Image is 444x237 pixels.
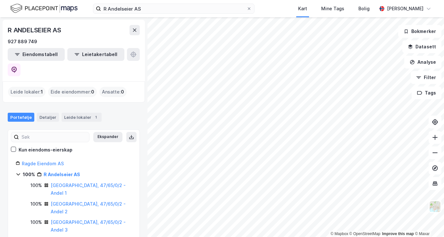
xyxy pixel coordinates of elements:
[321,5,344,12] div: Mine Tags
[51,201,126,214] a: [GEOGRAPHIC_DATA], 47/65/0/2 - Andel 2
[358,5,370,12] div: Bolig
[93,114,99,120] div: 1
[10,3,78,14] img: logo.f888ab2527a4732fd821a326f86c7f29.svg
[51,219,126,233] a: [GEOGRAPHIC_DATA], 47/65/0/2 - Andel 3
[51,183,126,196] a: [GEOGRAPHIC_DATA], 47/65/0/2 - Andel 1
[22,161,64,166] a: Ragde Eiendom AS
[429,200,441,213] img: Z
[121,88,124,96] span: 0
[8,25,63,35] div: R ANDELSEIER AS
[91,88,94,96] span: 0
[8,48,65,61] button: Eiendomstabell
[101,4,247,13] input: Søk på adresse, matrikkel, gårdeiere, leietakere eller personer
[298,5,307,12] div: Kart
[412,86,441,99] button: Tags
[382,232,414,236] a: Improve this map
[331,232,348,236] a: Mapbox
[23,171,35,178] div: 100%
[30,200,42,208] div: 100%
[404,56,441,69] button: Analyse
[30,218,42,226] div: 100%
[99,87,127,97] div: Ansatte :
[37,113,59,122] div: Detaljer
[19,146,72,154] div: Kun eiendoms-eierskap
[41,88,43,96] span: 1
[44,172,80,177] a: R Andelseier AS
[8,87,46,97] div: Leide lokaler :
[411,71,441,84] button: Filter
[349,232,381,236] a: OpenStreetMap
[398,25,441,38] button: Bokmerker
[8,38,37,45] div: 927 889 749
[62,113,102,122] div: Leide lokaler
[48,87,97,97] div: Eide eiendommer :
[387,5,423,12] div: [PERSON_NAME]
[93,132,122,142] button: Ekspander
[30,182,42,189] div: 100%
[19,132,89,142] input: Søk
[402,40,441,53] button: Datasett
[67,48,124,61] button: Leietakertabell
[412,206,444,237] iframe: Chat Widget
[8,113,34,122] div: Portefølje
